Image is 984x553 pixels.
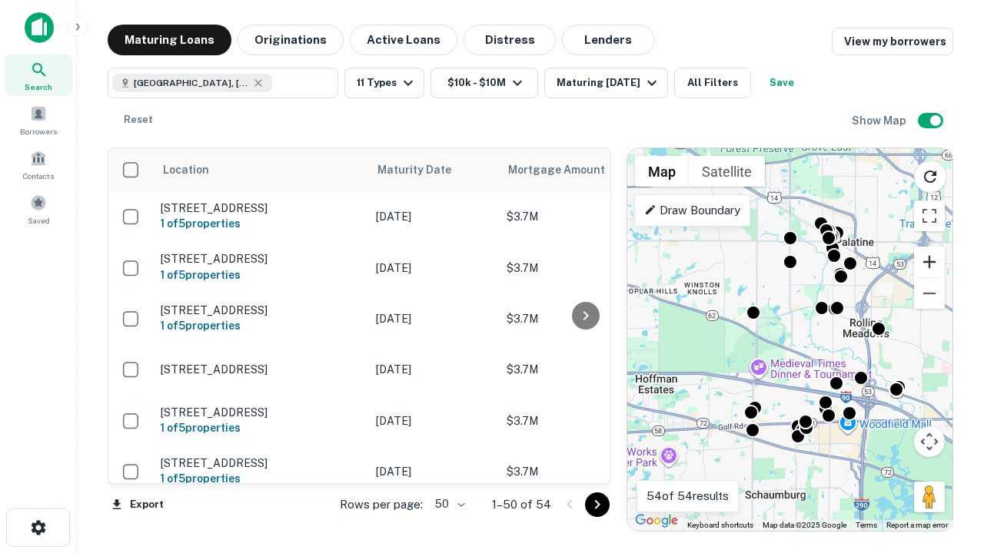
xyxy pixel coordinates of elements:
h6: 1 of 5 properties [161,215,361,232]
p: [STREET_ADDRESS] [161,456,361,470]
button: Reset [114,104,163,135]
h6: 1 of 5 properties [161,419,361,436]
button: Drag Pegman onto the map to open Street View [914,482,945,512]
th: Location [153,148,368,191]
a: View my borrowers [832,28,953,55]
button: Lenders [562,25,654,55]
a: Borrowers [5,99,72,141]
button: Keyboard shortcuts [687,520,753,531]
h6: 1 of 5 properties [161,470,361,487]
button: Show street map [635,156,689,187]
iframe: Chat Widget [907,381,984,455]
a: Search [5,55,72,96]
button: Maturing Loans [108,25,231,55]
p: Rows per page: [340,495,423,514]
p: 54 of 54 results [647,487,729,505]
p: [DATE] [376,310,491,327]
button: Go to next page [585,492,610,517]
span: Borrowers [20,125,57,137]
span: Location [162,161,209,179]
button: Reload search area [914,161,946,193]
button: Save your search to get updates of matches that match your search criteria. [757,68,806,98]
div: 50 [429,493,467,515]
h6: Show Map [852,112,909,129]
button: Distress [464,25,556,55]
div: 0 0 [627,148,952,531]
p: $3.7M [507,260,660,276]
button: Originations [238,25,344,55]
h6: 1 of 5 properties [161,317,361,334]
span: Search [25,81,52,93]
p: [STREET_ADDRESS] [161,303,361,317]
a: Terms (opens in new tab) [856,521,877,529]
span: Mortgage Amount [508,161,625,179]
a: Report a map error [886,521,948,529]
p: $3.7M [507,310,660,327]
p: [DATE] [376,361,491,378]
p: [DATE] [376,208,491,225]
button: Zoom out [914,278,945,309]
p: [STREET_ADDRESS] [161,201,361,215]
p: [STREET_ADDRESS] [161,406,361,419]
button: Export [108,493,168,516]
h6: 1 of 5 properties [161,267,361,283]
span: Contacts [23,170,54,182]
p: [DATE] [376,412,491,429]
button: Show satellite imagery [689,156,765,187]
img: capitalize-icon.png [25,12,54,43]
button: Maturing [DATE] [544,68,668,98]
p: [DATE] [376,260,491,276]
button: 11 Types [344,68,424,98]
th: Mortgage Amount [499,148,668,191]
span: [GEOGRAPHIC_DATA], [GEOGRAPHIC_DATA] [134,76,249,90]
div: Maturing [DATE] [557,74,661,92]
p: 1–50 of 54 [492,495,551,514]
span: Map data ©2025 Google [763,521,846,529]
a: Contacts [5,144,72,185]
th: Maturity Date [368,148,499,191]
p: Draw Boundary [644,201,740,220]
span: Saved [28,214,50,227]
button: Toggle fullscreen view [914,200,945,231]
p: $3.7M [507,361,660,378]
span: Maturity Date [377,161,471,179]
p: [DATE] [376,463,491,480]
button: Zoom in [914,247,945,277]
button: All Filters [674,68,751,98]
p: [STREET_ADDRESS] [161,252,361,266]
a: Open this area in Google Maps (opens a new window) [631,511,682,531]
p: $3.7M [507,412,660,429]
a: Saved [5,188,72,230]
p: $3.7M [507,208,660,225]
button: $10k - $10M [430,68,538,98]
p: $3.7M [507,463,660,480]
img: Google [631,511,682,531]
button: Active Loans [350,25,457,55]
p: [STREET_ADDRESS] [161,363,361,376]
